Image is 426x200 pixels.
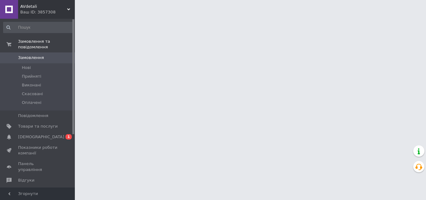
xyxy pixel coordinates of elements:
[22,100,41,105] span: Оплачені
[22,65,31,71] span: Нові
[18,145,58,156] span: Показники роботи компанії
[18,161,58,172] span: Панель управління
[3,22,74,33] input: Пошук
[20,9,75,15] div: Ваш ID: 3857308
[18,124,58,129] span: Товари та послуги
[18,134,64,140] span: [DEMOGRAPHIC_DATA]
[18,113,48,119] span: Повідомлення
[18,178,34,183] span: Відгуки
[22,91,43,97] span: Скасовані
[20,4,67,9] span: AVdetali
[22,82,41,88] span: Виконані
[22,74,41,79] span: Прийняті
[65,134,72,139] span: 1
[18,55,44,61] span: Замовлення
[18,39,75,50] span: Замовлення та повідомлення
